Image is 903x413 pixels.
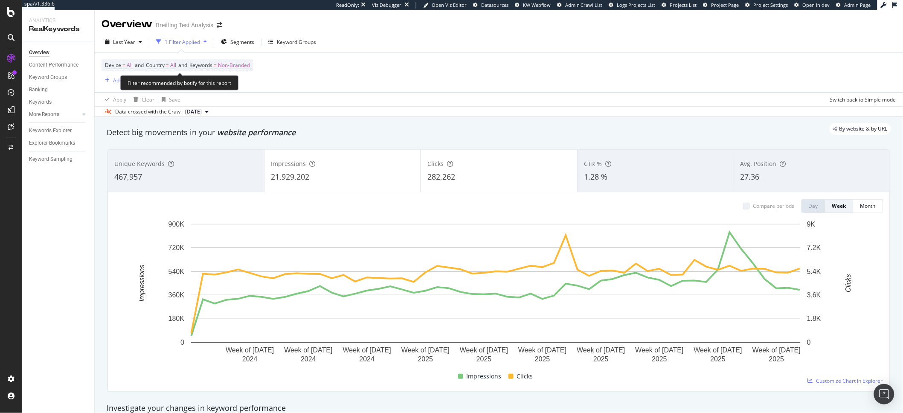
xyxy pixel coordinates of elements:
[803,2,830,8] span: Open in dev
[593,356,609,363] text: 2025
[120,76,238,90] div: Filter recommended by botify for this report
[809,202,818,209] div: Day
[29,110,80,119] a: More Reports
[169,96,180,103] div: Save
[807,339,811,346] text: 0
[102,75,136,85] button: Add Filter
[845,274,852,293] text: Clicks
[515,2,551,9] a: KW Webflow
[795,2,830,9] a: Open in dev
[166,61,169,69] span: =
[127,59,133,71] span: All
[189,61,212,69] span: Keywords
[130,93,154,106] button: Clear
[218,59,250,71] span: Non-Branded
[114,172,142,182] span: 467,957
[284,347,332,354] text: Week of [DATE]
[29,139,88,148] a: Explorer Bookmarks
[242,356,258,363] text: 2024
[836,2,871,9] a: Admin Page
[122,61,125,69] span: =
[854,199,883,213] button: Month
[807,244,821,251] text: 7.2K
[662,2,697,9] a: Projects List
[271,160,306,168] span: Impressions
[29,139,75,148] div: Explorer Bookmarks
[617,2,656,8] span: Logs Projects List
[29,24,87,34] div: RealKeywords
[29,126,72,135] div: Keywords Explorer
[670,2,697,8] span: Projects List
[336,2,359,9] div: ReadOnly:
[135,61,144,69] span: and
[752,347,801,354] text: Week of [DATE]
[182,107,212,117] button: [DATE]
[711,2,739,8] span: Project Page
[29,73,88,82] a: Keyword Groups
[807,291,821,299] text: 3.6K
[427,172,455,182] span: 282,262
[301,356,316,363] text: 2024
[754,2,788,8] span: Project Settings
[860,202,876,209] div: Month
[29,155,73,164] div: Keyword Sampling
[29,155,88,164] a: Keyword Sampling
[372,2,403,9] div: Viz Debugger:
[418,356,433,363] text: 2025
[113,77,136,84] div: Add Filter
[839,126,888,131] span: By website & by URL
[609,2,656,9] a: Logs Projects List
[214,61,217,69] span: =
[271,172,309,182] span: 21,929,202
[832,202,846,209] div: Week
[711,356,726,363] text: 2025
[230,38,254,46] span: Segments
[703,2,739,9] a: Project Page
[523,2,551,8] span: KW Webflow
[29,85,88,94] a: Ranking
[102,17,152,32] div: Overview
[168,268,185,275] text: 540K
[807,268,821,275] text: 5.4K
[481,2,508,8] span: Datasources
[29,98,88,107] a: Keywords
[816,377,883,384] span: Customize Chart in Explorer
[740,172,760,182] span: 27.36
[277,38,316,46] div: Keyword Groups
[746,2,788,9] a: Project Settings
[401,347,450,354] text: Week of [DATE]
[825,199,854,213] button: Week
[460,347,508,354] text: Week of [DATE]
[432,2,467,8] span: Open Viz Editor
[535,356,550,363] text: 2025
[29,85,48,94] div: Ranking
[165,38,200,46] div: 1 Filter Applied
[115,220,876,368] svg: A chart.
[808,377,883,384] a: Customize Chart in Explorer
[29,73,67,82] div: Keyword Groups
[827,93,896,106] button: Switch back to Simple mode
[29,110,59,119] div: More Reports
[652,356,667,363] text: 2025
[114,160,165,168] span: Unique Keywords
[178,61,187,69] span: and
[102,35,145,49] button: Last Year
[29,61,78,70] div: Content Performance
[740,160,777,168] span: Avg. Position
[226,347,274,354] text: Week of [DATE]
[146,61,165,69] span: Country
[423,2,467,9] a: Open Viz Editor
[138,265,145,302] text: Impressions
[29,48,88,57] a: Overview
[577,347,625,354] text: Week of [DATE]
[874,384,894,404] div: Open Intercom Messenger
[105,61,121,69] span: Device
[584,160,602,168] span: CTR %
[343,347,391,354] text: Week of [DATE]
[801,199,825,213] button: Day
[153,35,210,49] button: 1 Filter Applied
[830,96,896,103] div: Switch back to Simple mode
[168,221,185,228] text: 900K
[158,93,180,106] button: Save
[115,108,182,116] div: Data crossed with the Crawl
